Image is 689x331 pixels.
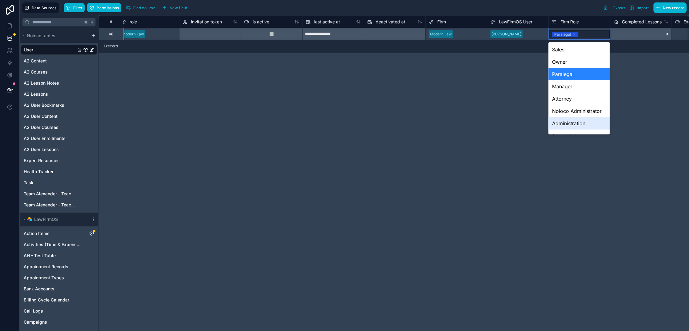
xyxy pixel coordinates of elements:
[554,32,571,37] div: Paralegal
[601,2,627,13] button: Export
[22,2,59,13] button: Data Sources
[109,32,113,37] div: 46
[124,3,158,12] button: Find column
[548,56,610,68] div: Owner
[637,6,649,10] span: Import
[253,19,269,25] span: is active
[613,6,625,10] span: Export
[64,3,85,12] button: Filter
[548,43,610,56] div: Sales
[191,19,222,25] span: invitation token
[663,6,684,10] span: New record
[160,3,189,12] button: New field
[133,6,155,10] span: Find column
[104,44,118,49] span: 1 record
[314,19,340,25] span: last active at
[548,130,610,142] div: Associate/Intern
[653,2,687,13] button: New record
[491,31,521,37] div: [PERSON_NAME]
[87,3,123,12] a: Permissions
[548,117,610,130] div: Administration
[430,31,452,37] div: Modern Law
[548,80,610,93] div: Manager
[627,2,651,13] button: Import
[103,19,118,24] div: #
[376,19,405,25] span: deactivated at
[499,19,532,25] span: LawFirmOS User
[651,2,687,13] a: New record
[170,6,187,10] span: New field
[437,19,446,25] span: Firm
[622,19,662,25] span: Completed Lessons
[87,3,121,12] button: Permissions
[560,19,579,25] span: Firm Role
[32,6,57,10] span: Data Sources
[122,31,144,37] div: Modern Law
[90,20,94,24] span: K
[548,68,610,80] div: Paralegal
[73,6,83,10] span: Filter
[548,93,610,105] div: Attorney
[548,105,610,117] div: Noloco Administrator
[130,19,137,25] span: role
[97,6,119,10] span: Permissions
